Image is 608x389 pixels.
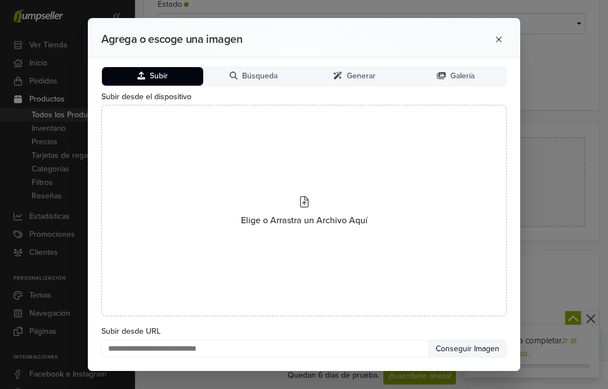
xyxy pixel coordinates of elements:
[101,326,160,336] font: Subir desde URL
[241,215,368,226] font: Elige o Arrastra un Archivo Aquí
[474,344,499,353] font: Imagen
[405,67,507,86] button: Galería
[102,67,203,86] button: Subir
[203,67,305,86] button: Búsqueda
[242,71,278,81] font: Búsqueda
[428,340,507,357] button: Conseguir Imagen
[450,71,475,81] font: Galería
[347,71,375,81] font: Generar
[436,344,472,353] font: Conseguir
[101,33,243,46] font: Agrega o escoge una imagen
[304,67,405,86] button: Generar
[150,71,168,81] font: Subir
[101,92,191,101] font: Subir desde el dispositivo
